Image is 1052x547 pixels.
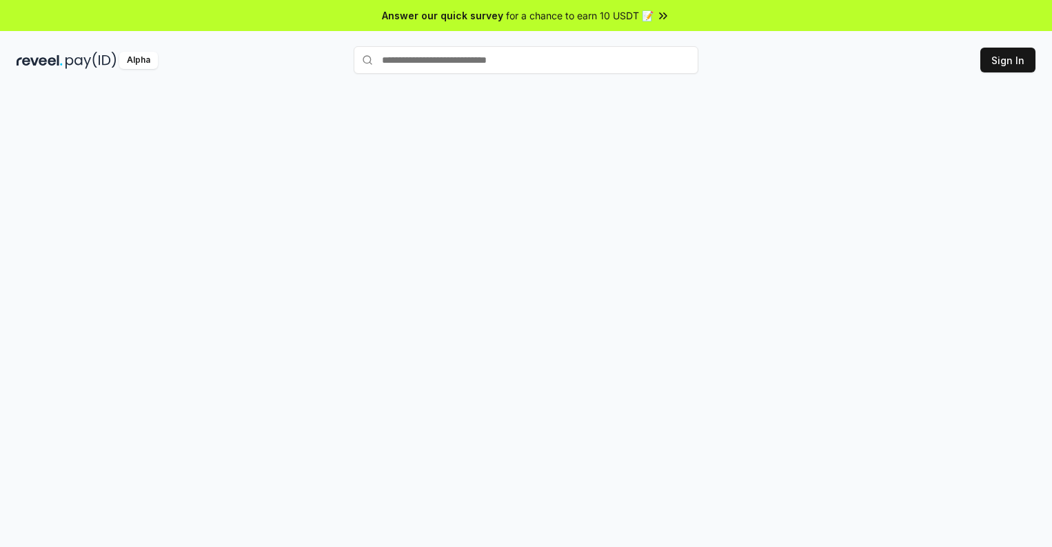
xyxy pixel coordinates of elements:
[17,52,63,69] img: reveel_dark
[65,52,117,69] img: pay_id
[382,8,503,23] span: Answer our quick survey
[506,8,654,23] span: for a chance to earn 10 USDT 📝
[980,48,1035,72] button: Sign In
[119,52,158,69] div: Alpha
